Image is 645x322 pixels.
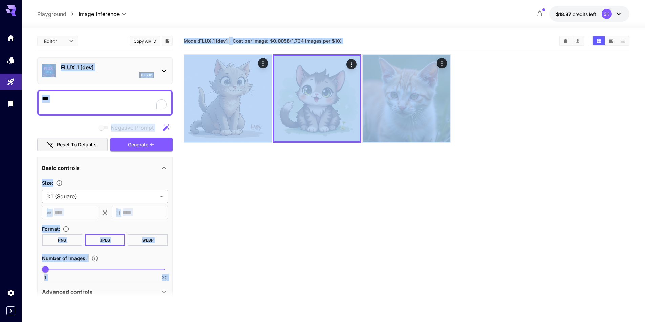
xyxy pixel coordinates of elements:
a: Playground [37,10,66,18]
div: Home [7,34,15,42]
span: W [47,209,51,217]
button: PNG [42,234,82,246]
div: SK [602,9,612,19]
div: Actions [437,58,447,68]
button: WEBP [128,234,168,246]
span: 1 [44,274,46,281]
span: Negative Prompt [111,124,154,132]
div: Show images in grid viewShow images in video viewShow images in list view [592,36,629,46]
span: Editor [44,38,65,45]
button: Adjust the dimensions of the generated image by specifying its width and height in pixels, or sel... [53,180,65,187]
span: 20 [162,274,168,281]
span: Size : [42,180,53,186]
span: Image Inference [79,10,120,18]
div: Clear ImagesDownload All [559,36,584,46]
span: Cost per image: $ (1,724 images per $10) [233,38,342,44]
p: · [229,37,231,45]
div: Actions [346,59,357,69]
button: Specify how many images to generate in a single request. Each image generation will be charged se... [89,255,101,262]
span: credits left [573,11,596,17]
span: $18.87 [556,11,573,17]
button: Choose the file format for the output image. [60,226,72,232]
button: Copy AIR ID [130,36,160,46]
p: FLUX.1 [dev] [61,63,154,71]
span: H [116,209,120,217]
button: Show images in list view [617,36,629,45]
div: Basic controls [42,160,168,176]
img: 2Q== [363,55,450,142]
div: FLUX.1 [dev]flux1d [42,60,168,81]
img: Z [274,56,360,141]
b: 0.0058 [273,38,290,44]
button: JPEG [85,234,125,246]
div: Library [7,99,15,108]
p: Advanced controls [42,288,92,296]
p: Basic controls [42,164,80,172]
span: Number of images : 1 [42,255,89,261]
textarea: To enrich screen reader interactions, please activate Accessibility in Grammarly extension settings [42,95,168,111]
div: Actions [258,58,268,68]
nav: breadcrumb [37,10,79,18]
button: Generate [110,138,173,152]
button: Add to library [164,37,170,45]
div: Playground [7,78,15,86]
img: 2Q== [184,55,272,142]
button: Expand sidebar [6,306,15,315]
span: Negative prompts are not compatible with the selected model. [97,123,159,132]
span: Format : [42,226,60,232]
span: Model: [184,38,228,44]
b: FLUX.1 [dev] [199,38,228,44]
button: Clear Images [560,36,572,45]
div: Advanced controls [42,284,168,300]
button: Show images in video view [605,36,617,45]
div: $18.87043 [556,10,596,18]
div: Settings [7,289,15,297]
button: Show images in grid view [593,36,605,45]
p: flux1d [141,73,152,78]
span: 1:1 (Square) [47,192,157,200]
button: Reset to defaults [37,138,108,152]
div: Models [7,56,15,64]
span: Generate [128,141,148,149]
button: Download All [572,36,584,45]
button: $18.87043SK [549,6,629,22]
